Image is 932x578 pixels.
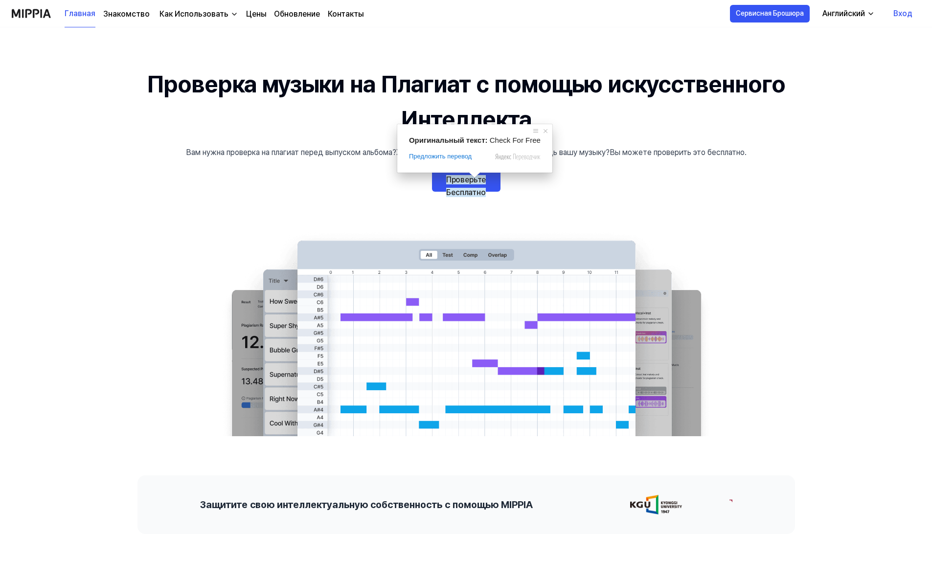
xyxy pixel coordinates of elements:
img: вниз [230,10,238,18]
ya-tr-span: Вы можете проверить это бесплатно. [610,148,747,157]
button: Как Использовать [158,8,238,20]
span: Предложить перевод [409,152,472,161]
ya-tr-span: Вход [893,8,912,20]
img: партнер-логотип-0 [628,495,681,514]
a: Знакомство [103,8,150,20]
img: партнер-логотип-1 [727,495,812,514]
ya-tr-span: Проверьте Бесплатно [446,175,486,197]
a: Главная [65,0,95,27]
ya-tr-span: Хотите узнать, не скопировал ли кто-нибудь вашу музыку? [396,148,610,157]
ya-tr-span: Как Использовать [159,9,228,19]
ya-tr-span: Вам нужна проверка на плагиат перед выпуском альбома? [186,148,396,157]
a: Контакты [328,8,364,20]
ya-tr-span: Цены [246,9,266,19]
a: Проверьте Бесплатно [432,168,500,192]
span: Check For Free [490,136,541,144]
ya-tr-span: Обновление [274,9,320,19]
a: Обновление [274,8,320,20]
button: Английский [815,4,881,23]
ya-tr-span: Знакомство [103,9,150,19]
button: Сервисная Брошюра [730,5,810,22]
ya-tr-span: Защитите свою интеллектуальную собственность с помощью MIPPIA [200,499,532,511]
ya-tr-span: Английский [822,9,865,18]
a: Цены [246,8,266,20]
ya-tr-span: Главная [65,8,95,20]
ya-tr-span: Сервисная Брошюра [736,8,804,19]
span: Оригинальный текст: [409,136,488,144]
ya-tr-span: Проверка музыки на Плагиат с помощью искусственного Интеллекта [147,70,785,133]
ya-tr-span: Контакты [328,9,364,19]
img: основное Изображение [212,231,721,436]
